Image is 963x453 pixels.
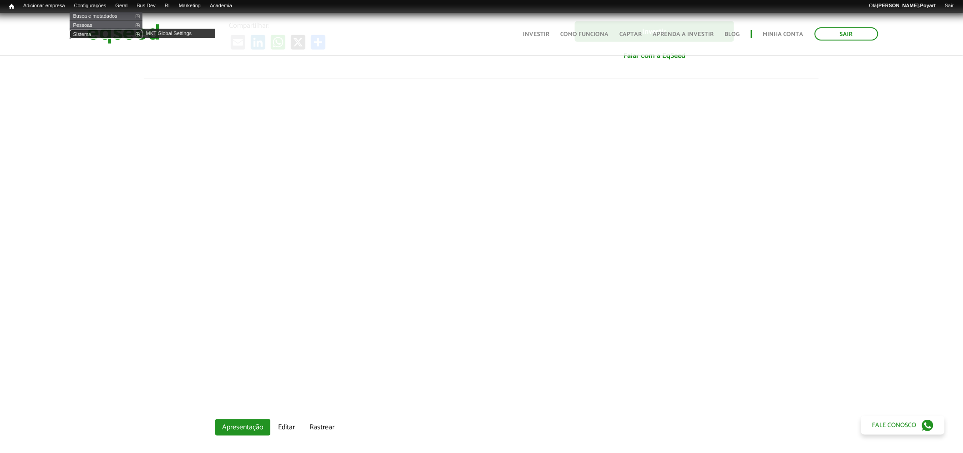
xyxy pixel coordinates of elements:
span: Início [9,3,14,10]
a: Sair [940,2,958,10]
a: RI [160,2,174,10]
iframe: JetBov | Oferta disponível [222,97,741,389]
a: Investir [523,31,550,37]
a: Academia [205,2,237,10]
a: Editar [271,419,302,436]
a: Como funciona [561,31,609,37]
a: Sair [815,27,878,41]
strong: [PERSON_NAME].Poyart [877,3,936,8]
a: Bus Dev [132,2,160,10]
a: Configurações [70,2,111,10]
a: Minha conta [763,31,804,37]
a: Blog [725,31,740,37]
a: Busca e metadados [70,11,142,20]
a: Geral [111,2,132,10]
a: Fale conosco [861,416,945,435]
a: Marketing [174,2,205,10]
a: Captar [620,31,642,37]
a: Início [5,2,19,11]
a: Apresentação [215,419,270,436]
a: Olá[PERSON_NAME].Poyart [865,2,941,10]
a: Rastrear [303,419,341,436]
a: Adicionar empresa [19,2,70,10]
a: Aprenda a investir [653,31,714,37]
